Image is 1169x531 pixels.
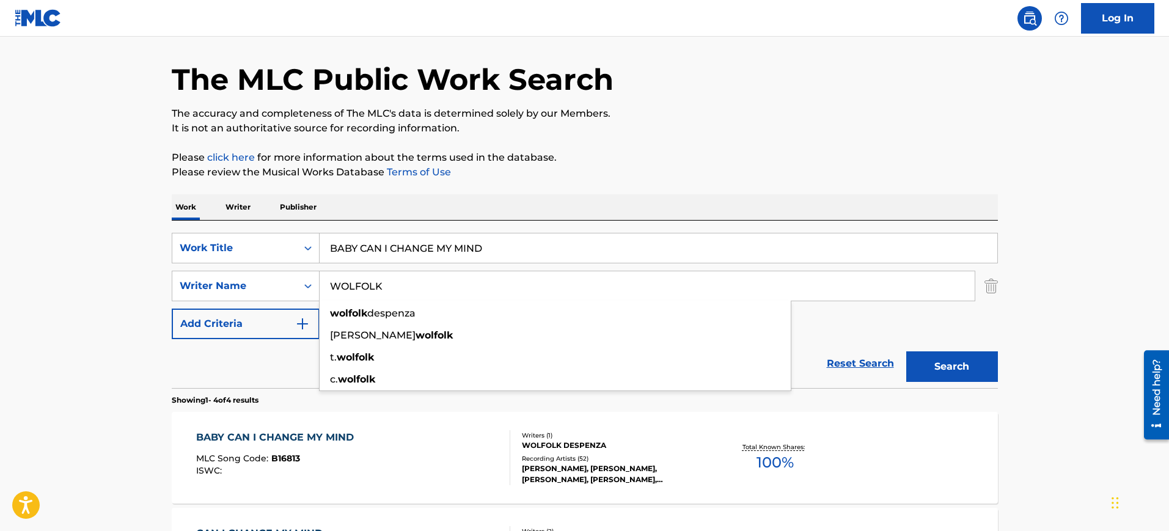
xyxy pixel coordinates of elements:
[276,194,320,220] p: Publisher
[367,307,416,319] span: despenza
[172,412,998,504] a: BABY CAN I CHANGE MY MINDMLC Song Code:B16813ISWC:Writers (1)WOLFOLK DESPENZARecording Artists (5...
[196,453,271,464] span: MLC Song Code :
[1017,6,1042,31] a: Public Search
[330,329,416,341] span: [PERSON_NAME]
[338,373,375,385] strong: wolfolk
[416,329,453,341] strong: wolfolk
[742,442,808,452] p: Total Known Shares:
[172,121,998,136] p: It is not an authoritative source for recording information.
[1049,6,1074,31] div: Help
[172,309,320,339] button: Add Criteria
[1112,485,1119,521] div: Drag
[337,351,374,363] strong: wolfolk
[330,307,367,319] strong: wolfolk
[207,152,255,163] a: click here
[180,279,290,293] div: Writer Name
[180,241,290,255] div: Work Title
[384,166,451,178] a: Terms of Use
[1054,11,1069,26] img: help
[172,395,258,406] p: Showing 1 - 4 of 4 results
[522,440,706,451] div: WOLFOLK DESPENZA
[984,271,998,301] img: Delete Criterion
[172,106,998,121] p: The accuracy and completeness of The MLC's data is determined solely by our Members.
[15,9,62,27] img: MLC Logo
[330,351,337,363] span: t.
[222,194,254,220] p: Writer
[271,453,300,464] span: B16813
[906,351,998,382] button: Search
[757,452,794,474] span: 100 %
[172,194,200,220] p: Work
[522,431,706,440] div: Writers ( 1 )
[522,454,706,463] div: Recording Artists ( 52 )
[196,430,360,445] div: BABY CAN I CHANGE MY MIND
[1022,11,1037,26] img: search
[1081,3,1154,34] a: Log In
[330,373,338,385] span: c.
[1135,346,1169,444] iframe: Resource Center
[821,350,900,377] a: Reset Search
[172,61,614,98] h1: The MLC Public Work Search
[172,233,998,388] form: Search Form
[522,463,706,485] div: [PERSON_NAME], [PERSON_NAME], [PERSON_NAME], [PERSON_NAME], [PERSON_NAME]
[1108,472,1169,531] iframe: Chat Widget
[196,465,225,476] span: ISWC :
[172,165,998,180] p: Please review the Musical Works Database
[295,317,310,331] img: 9d2ae6d4665cec9f34b9.svg
[172,150,998,165] p: Please for more information about the terms used in the database.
